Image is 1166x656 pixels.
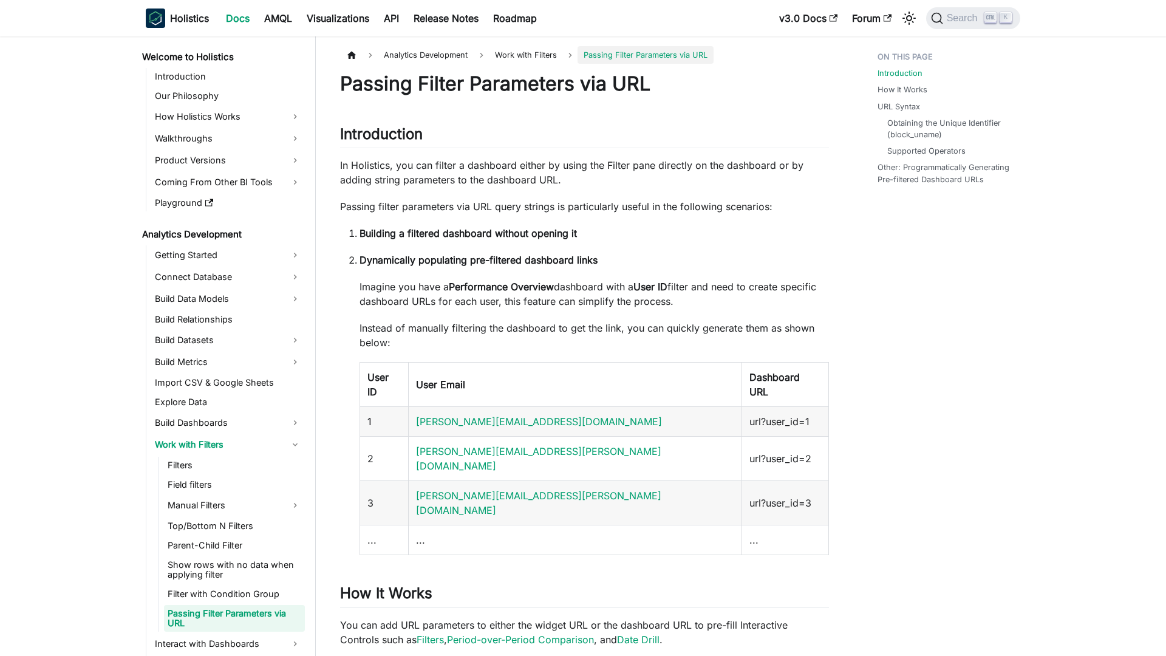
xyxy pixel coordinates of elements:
a: Import CSV & Google Sheets [151,374,305,391]
a: Visualizations [299,9,377,28]
a: Filters [164,457,305,474]
kbd: K [1000,12,1012,23]
th: Dashboard URL [742,363,829,407]
a: Show rows with no data when applying filter [164,556,305,583]
button: Switch between dark and light mode (currently light mode) [899,9,919,28]
nav: Breadcrumbs [340,46,829,64]
button: Search (Ctrl+K) [926,7,1020,29]
a: [PERSON_NAME][EMAIL_ADDRESS][PERSON_NAME][DOMAIN_NAME] [416,445,661,472]
th: User ID [360,363,409,407]
a: Explore Data [151,394,305,411]
a: [PERSON_NAME][EMAIL_ADDRESS][PERSON_NAME][DOMAIN_NAME] [416,490,661,516]
h2: Introduction [340,125,829,148]
a: Introduction [878,67,922,79]
a: Introduction [151,68,305,85]
h2: How It Works [340,584,829,607]
a: Build Data Models [151,289,305,309]
p: Passing filter parameters via URL query strings is particularly useful in the following scenarios: [340,199,829,214]
a: HolisticsHolistics [146,9,209,28]
h1: Passing Filter Parameters via URL [340,72,829,96]
p: You can add URL parameters to either the widget URL or the dashboard URL to pre-fill Interactive ... [340,618,829,647]
a: Other: Programmatically Generating Pre-filtered Dashboard URLs [878,162,1013,185]
a: URL Syntax [878,101,920,112]
a: How Holistics Works [151,107,305,126]
strong: Performance Overview [449,281,554,293]
td: 3 [360,481,409,525]
a: Top/Bottom N Filters [164,518,305,535]
span: Search [943,13,985,24]
a: Filters [417,634,444,646]
td: url?user_id=3 [742,481,829,525]
a: Forum [845,9,899,28]
strong: Building a filtered dashboard without opening it [360,227,577,239]
a: [PERSON_NAME][EMAIL_ADDRESS][DOMAIN_NAME] [416,415,662,428]
a: Home page [340,46,363,64]
a: Build Datasets [151,330,305,350]
p: Imagine you have a dashboard with a filter and need to create specific dashboard URLs for each us... [360,279,829,309]
a: Connect Database [151,267,305,287]
a: Getting Started [151,245,305,265]
strong: Dynamically populating pre-filtered dashboard links [360,254,598,266]
a: Date Drill [617,634,660,646]
span: Work with Filters [489,46,563,64]
th: User Email [409,363,742,407]
img: Holistics [146,9,165,28]
a: Filter with Condition Group [164,586,305,603]
a: Passing Filter Parameters via URL [164,605,305,632]
a: Build Dashboards [151,413,305,432]
a: Period-over-Period Comparison [447,634,594,646]
strong: User ID [633,281,667,293]
span: Analytics Development [378,46,474,64]
p: In Holistics, you can filter a dashboard either by using the Filter pane directly on the dashboar... [340,158,829,187]
a: Welcome to Holistics [138,49,305,66]
a: Obtaining the Unique Identifier (block_uname) [887,117,1008,140]
a: Roadmap [486,9,544,28]
td: 1 [360,407,409,437]
a: Release Notes [406,9,486,28]
b: Holistics [170,11,209,26]
td: url?user_id=1 [742,407,829,437]
td: ... [360,525,409,555]
a: How It Works [878,84,927,95]
nav: Docs sidebar [134,36,316,656]
td: ... [742,525,829,555]
a: v3.0 Docs [772,9,845,28]
a: Playground [151,194,305,211]
a: Our Philosophy [151,87,305,104]
a: Analytics Development [138,226,305,243]
td: ... [409,525,742,555]
a: Field filters [164,476,305,493]
td: 2 [360,437,409,481]
a: Coming From Other BI Tools [151,173,305,192]
a: Walkthroughs [151,129,305,148]
td: url?user_id=2 [742,437,829,481]
a: Build Relationships [151,311,305,328]
span: Passing Filter Parameters via URL [578,46,714,64]
a: API [377,9,406,28]
p: Instead of manually filtering the dashboard to get the link, you can quickly generate them as sho... [360,321,829,350]
a: Docs [219,9,257,28]
a: Work with Filters [151,435,305,454]
a: Build Metrics [151,352,305,372]
a: Interact with Dashboards [151,634,305,654]
a: Manual Filters [164,496,305,515]
a: Parent-Child Filter [164,537,305,554]
a: Product Versions [151,151,305,170]
a: AMQL [257,9,299,28]
a: Supported Operators [887,145,966,157]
